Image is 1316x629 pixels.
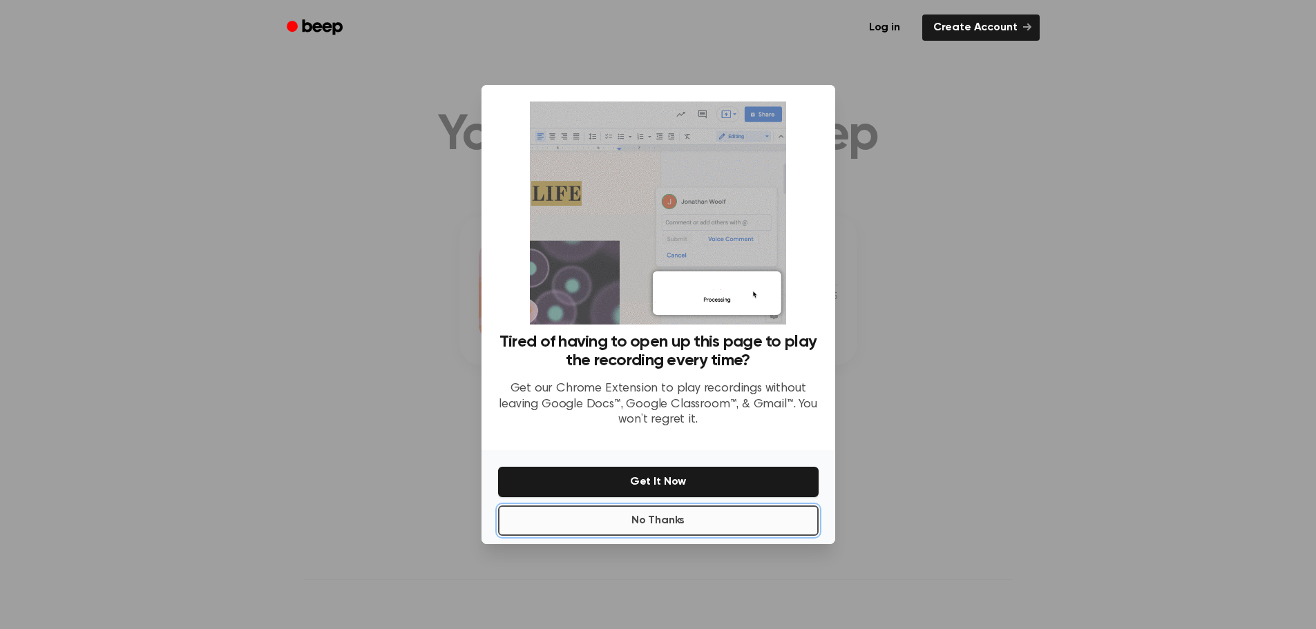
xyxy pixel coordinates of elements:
button: No Thanks [498,505,819,536]
button: Get It Now [498,467,819,497]
a: Log in [855,12,914,43]
h3: Tired of having to open up this page to play the recording every time? [498,333,819,370]
p: Get our Chrome Extension to play recordings without leaving Google Docs™, Google Classroom™, & Gm... [498,381,819,428]
a: Beep [277,14,355,41]
img: Beep extension in action [530,101,786,325]
a: Create Account [922,14,1040,41]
